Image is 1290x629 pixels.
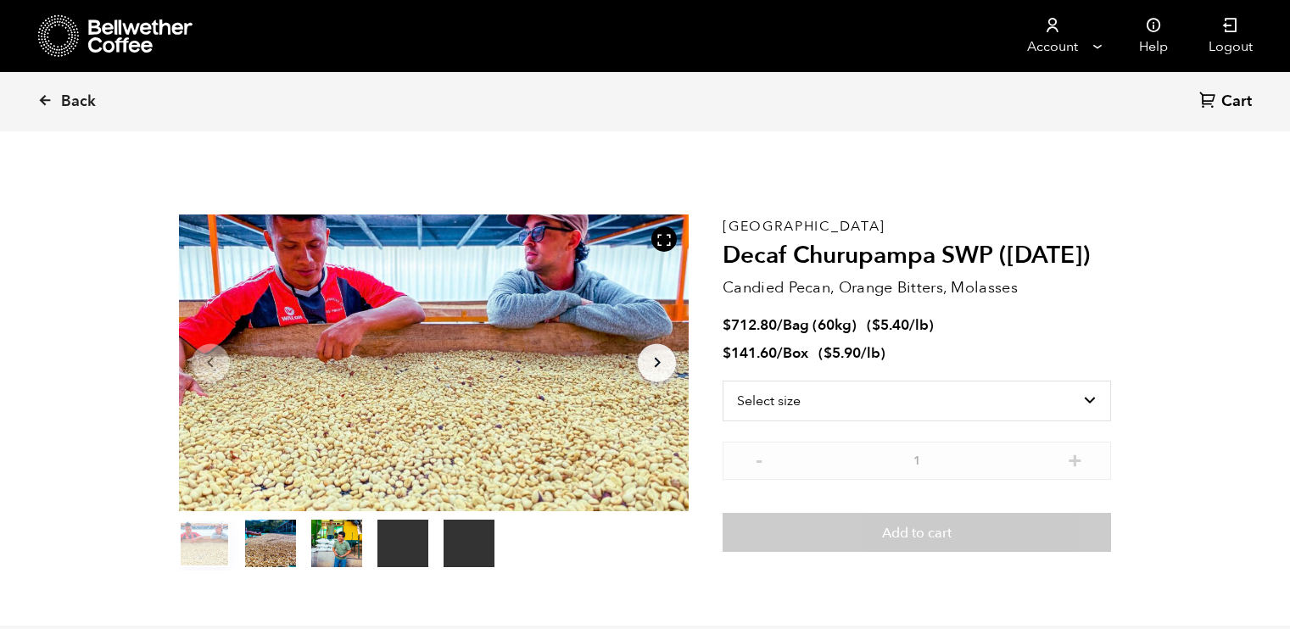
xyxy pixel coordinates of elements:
span: ( ) [818,343,885,363]
bdi: 5.40 [872,315,909,335]
span: /lb [861,343,880,363]
span: Box [783,343,808,363]
span: $ [723,315,731,335]
span: Cart [1221,92,1252,112]
span: $ [872,315,880,335]
a: Cart [1199,91,1256,114]
span: Back [61,92,96,112]
span: Bag (60kg) [783,315,857,335]
button: + [1064,450,1086,467]
span: ( ) [867,315,934,335]
span: $ [824,343,832,363]
video: Your browser does not support the video tag. [444,520,494,567]
button: - [748,450,769,467]
bdi: 5.90 [824,343,861,363]
button: Add to cart [723,513,1111,552]
bdi: 712.80 [723,315,777,335]
span: $ [723,343,731,363]
bdi: 141.60 [723,343,777,363]
span: / [777,315,783,335]
p: Candied Pecan, Orange Bitters, Molasses [723,276,1111,299]
video: Your browser does not support the video tag. [377,520,428,567]
span: /lb [909,315,929,335]
h2: Decaf Churupampa SWP ([DATE]) [723,242,1111,270]
span: / [777,343,783,363]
